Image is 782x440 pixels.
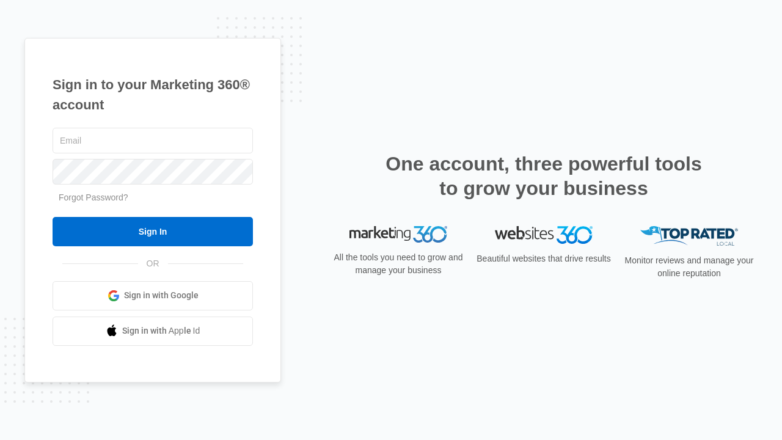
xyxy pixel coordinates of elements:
[124,289,199,302] span: Sign in with Google
[349,226,447,243] img: Marketing 360
[330,251,467,277] p: All the tools you need to grow and manage your business
[138,257,168,270] span: OR
[53,75,253,115] h1: Sign in to your Marketing 360® account
[495,226,593,244] img: Websites 360
[59,193,128,202] a: Forgot Password?
[382,152,706,200] h2: One account, three powerful tools to grow your business
[122,324,200,337] span: Sign in with Apple Id
[640,226,738,246] img: Top Rated Local
[53,128,253,153] input: Email
[53,217,253,246] input: Sign In
[621,254,758,280] p: Monitor reviews and manage your online reputation
[475,252,612,265] p: Beautiful websites that drive results
[53,281,253,310] a: Sign in with Google
[53,317,253,346] a: Sign in with Apple Id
